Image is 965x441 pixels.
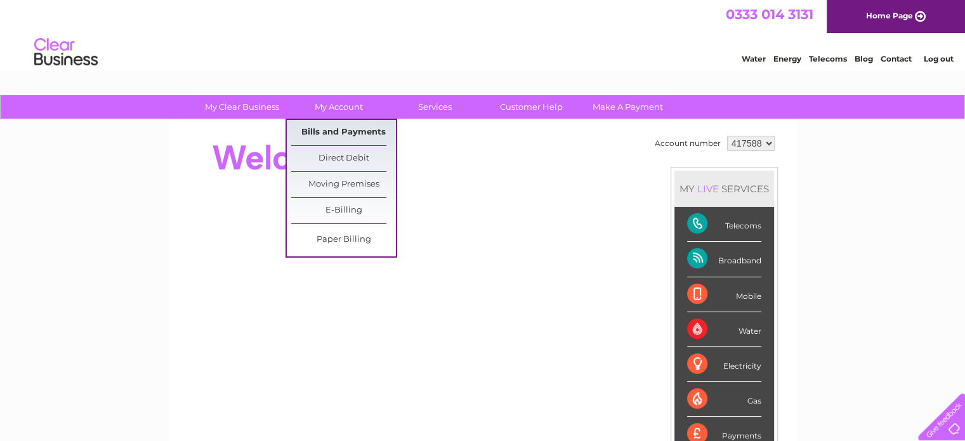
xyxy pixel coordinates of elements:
a: Blog [855,54,873,63]
a: Make A Payment [575,95,680,119]
a: 0333 014 3131 [726,6,813,22]
div: Water [687,312,761,347]
div: Gas [687,382,761,417]
a: E-Billing [291,198,396,223]
img: logo.png [34,33,98,72]
div: Mobile [687,277,761,312]
div: Broadband [687,242,761,277]
a: Energy [773,54,801,63]
div: Electricity [687,347,761,382]
div: LIVE [695,183,721,195]
a: Water [742,54,766,63]
a: Paper Billing [291,227,396,253]
div: Clear Business is a trading name of Verastar Limited (registered in [GEOGRAPHIC_DATA] No. 3667643... [183,7,783,62]
a: Customer Help [479,95,584,119]
a: My Account [286,95,391,119]
td: Account number [652,133,724,154]
a: Telecoms [809,54,847,63]
a: Contact [881,54,912,63]
div: MY SERVICES [674,171,774,207]
a: Bills and Payments [291,120,396,145]
a: My Clear Business [190,95,294,119]
a: Moving Premises [291,172,396,197]
a: Services [383,95,487,119]
a: Log out [923,54,953,63]
div: Telecoms [687,207,761,242]
a: Direct Debit [291,146,396,171]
